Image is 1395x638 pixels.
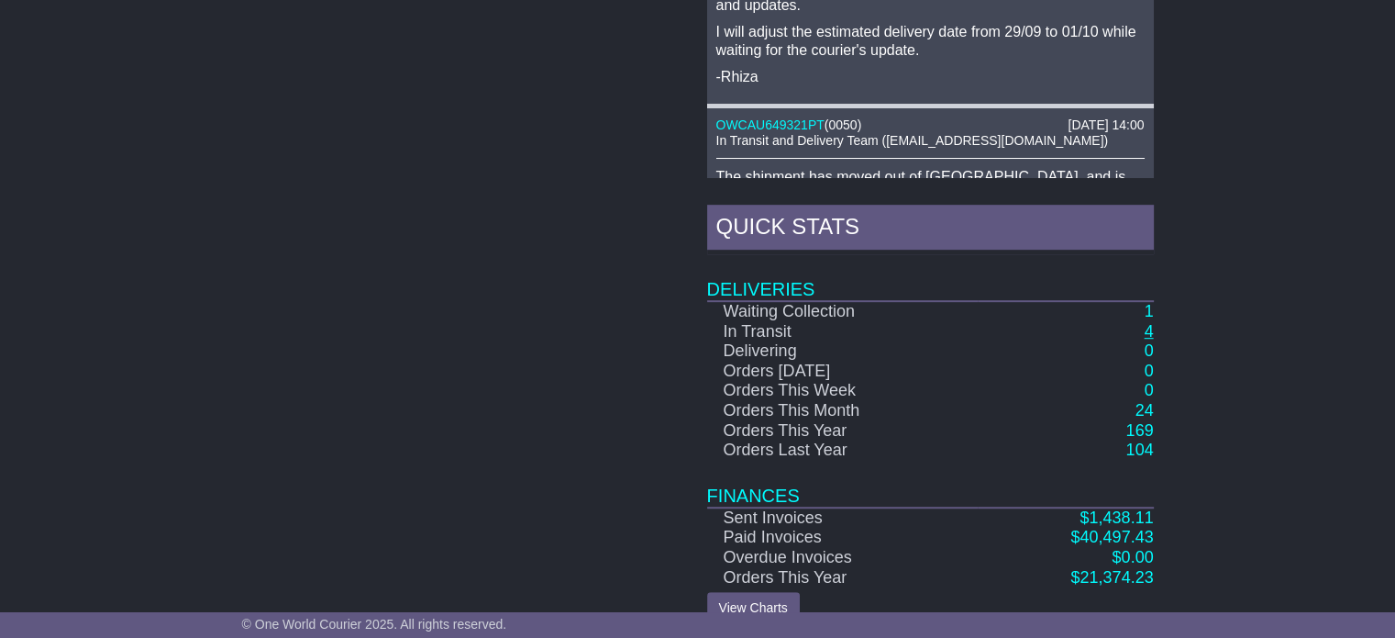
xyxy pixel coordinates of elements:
span: 0050 [828,118,857,132]
span: 0.00 [1121,548,1153,566]
td: Orders This Year [707,421,978,442]
div: Quick Stats [707,205,1154,254]
td: Sent Invoices [707,508,978,529]
a: $1,438.11 [1079,509,1153,527]
span: 1,438.11 [1089,509,1153,527]
span: In Transit and Delivery Team ([EMAIL_ADDRESS][DOMAIN_NAME]) [716,133,1109,148]
td: Orders This Week [707,381,978,401]
span: 40,497.43 [1079,528,1153,546]
td: Orders This Month [707,401,978,421]
span: 21,374.23 [1079,568,1153,587]
span: © One World Courier 2025. All rights reserved. [242,617,507,632]
a: 104 [1125,441,1153,459]
a: $0.00 [1112,548,1153,566]
p: I will adjust the estimated delivery date from 29/09 to 01/10 while waiting for the courier's upd... [716,23,1145,58]
a: $40,497.43 [1070,528,1153,546]
td: Waiting Collection [707,301,978,322]
td: Delivering [707,341,978,362]
p: -Rhiza [716,68,1145,85]
div: [DATE] 14:00 [1068,118,1144,133]
td: Orders Last Year [707,441,978,461]
a: 0 [1144,381,1153,399]
td: Overdue Invoices [707,548,978,568]
a: 0 [1144,341,1153,360]
a: View Charts [707,592,800,624]
td: In Transit [707,322,978,342]
a: $21,374.23 [1070,568,1153,587]
div: ( ) [716,118,1145,133]
a: 0 [1144,362,1153,380]
td: Paid Invoices [707,528,978,548]
td: Orders This Year [707,568,978,588]
a: 1 [1144,302,1153,320]
a: 24 [1135,401,1153,420]
td: Deliveries [707,254,1154,301]
p: The shipment has moved out of [GEOGRAPHIC_DATA], and is currently in transit with an ETA by [DATE] [716,168,1145,203]
a: OWCAU649321PT [716,118,825,132]
a: 4 [1144,322,1153,341]
td: Orders [DATE] [707,362,978,382]
td: Finances [707,461,1154,508]
a: 169 [1125,421,1153,440]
